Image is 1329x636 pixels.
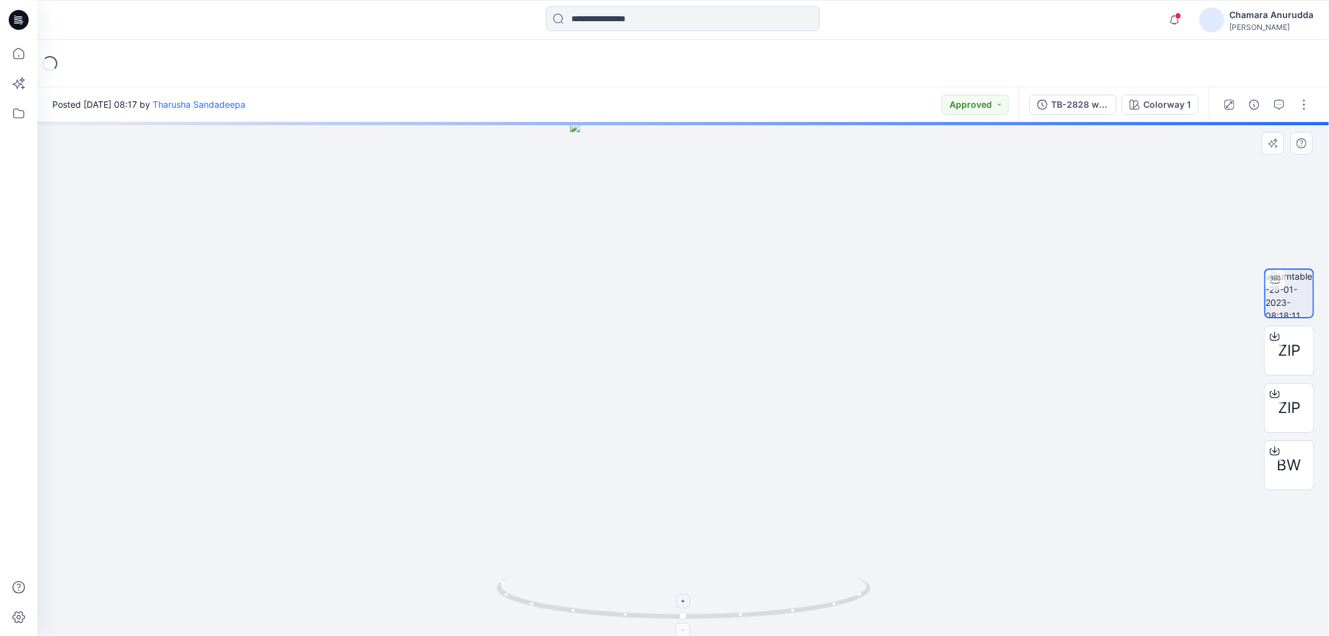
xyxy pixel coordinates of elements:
a: Tharusha Sandadeepa [153,99,245,110]
div: TB-2828 with TD-2829 short_DEV_REV1 [1051,98,1108,112]
span: ZIP [1278,397,1300,419]
div: Colorway 1 [1143,98,1191,112]
span: BW [1277,454,1302,477]
img: avatar [1199,7,1224,32]
button: Colorway 1 [1122,95,1199,115]
div: [PERSON_NAME] [1229,22,1313,32]
span: ZIP [1278,339,1300,362]
span: Posted [DATE] 08:17 by [52,98,245,111]
button: TB-2828 with TD-2829 short_DEV_REV1 [1029,95,1117,115]
button: Details [1244,95,1264,115]
div: Chamara Anurudda [1229,7,1313,22]
img: turntable-25-01-2023-08:18:11 [1265,270,1313,317]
